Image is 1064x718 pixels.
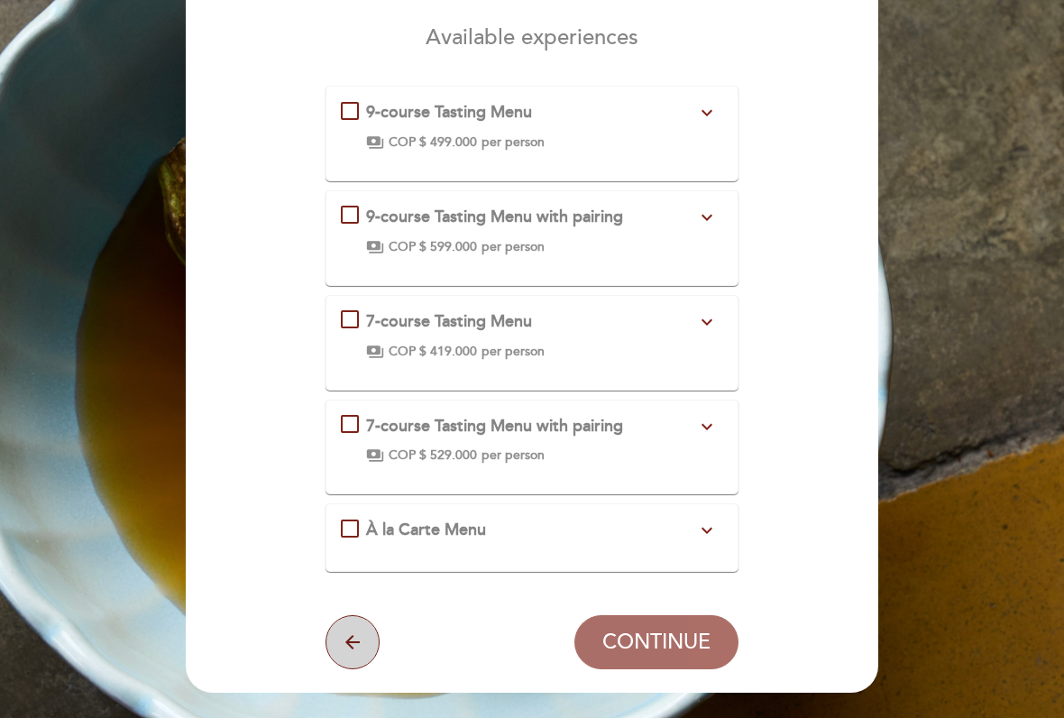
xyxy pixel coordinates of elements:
[342,631,363,653] i: arrow_back
[389,446,477,465] span: COP $ 529.000
[366,343,384,361] span: payments
[696,207,718,228] i: expand_more
[696,311,718,333] i: expand_more
[691,101,723,124] button: expand_more
[691,310,723,334] button: expand_more
[366,311,532,331] span: 7-course Tasting Menu
[574,615,738,669] button: CONTINUE
[366,238,384,256] span: payments
[366,416,623,436] span: 7-course Tasting Menu with pairing
[366,446,384,465] span: payments
[366,102,532,122] span: 9-course Tasting Menu
[696,102,718,124] i: expand_more
[341,415,724,465] md-checkbox: 7-course Tasting Menu with pairing expand_more Includes wine pairing. payments COP $ 529.000 per ...
[602,630,711,655] span: CONTINUE
[341,310,724,361] md-checkbox: 7-course Tasting Menu expand_more Without pairing payments COP $ 419.000 per person
[341,519,724,542] md-checkbox: À la Carte Menu expand_more
[366,133,384,152] span: payments
[389,343,477,361] span: COP $ 419.000
[341,101,724,152] md-checkbox: 9-course Tasting Menu expand_more Without pairing payments COP $ 499.000 per person
[696,416,718,437] i: expand_more
[691,206,723,229] button: expand_more
[389,238,477,256] span: COP $ 599.000
[366,520,486,539] span: À la Carte Menu
[482,238,545,256] span: per person
[482,343,545,361] span: per person
[341,206,724,256] md-checkbox: 9-course Tasting Menu with pairing expand_more Includes wine pairing. payments COP $ 599.000 per ...
[426,24,638,51] span: Available experiences
[482,446,545,465] span: per person
[696,520,718,541] i: expand_more
[691,415,723,438] button: expand_more
[326,615,380,669] button: arrow_back
[389,133,477,152] span: COP $ 499.000
[366,207,623,226] span: 9-course Tasting Menu with pairing
[691,519,723,542] button: expand_more
[482,133,545,152] span: per person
